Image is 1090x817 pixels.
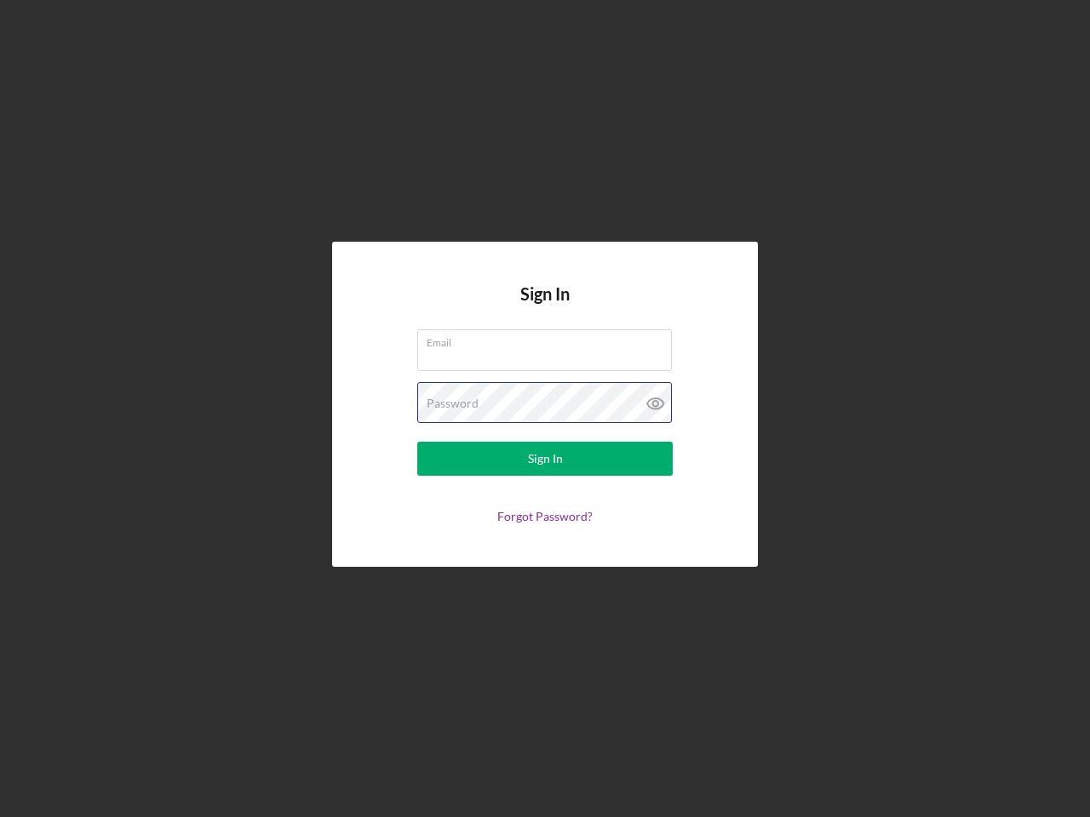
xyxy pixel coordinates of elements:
[528,442,563,476] div: Sign In
[417,442,673,476] button: Sign In
[497,509,593,523] a: Forgot Password?
[520,284,570,329] h4: Sign In
[427,397,479,410] label: Password
[427,330,672,349] label: Email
